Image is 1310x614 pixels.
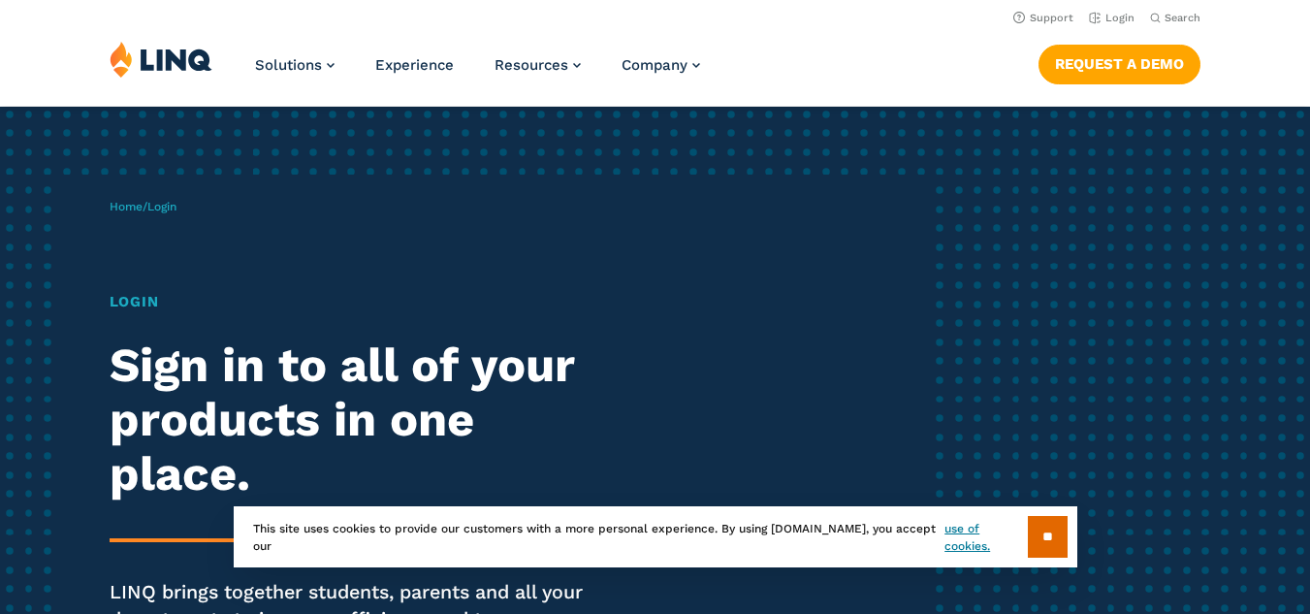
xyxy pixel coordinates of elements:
[255,41,700,105] nav: Primary Navigation
[110,339,615,501] h2: Sign in to all of your products in one place.
[1089,12,1134,24] a: Login
[1038,41,1200,83] nav: Button Navigation
[495,56,581,74] a: Resources
[255,56,335,74] a: Solutions
[110,41,212,78] img: LINQ | K‑12 Software
[1013,12,1073,24] a: Support
[375,56,454,74] a: Experience
[622,56,700,74] a: Company
[1165,12,1200,24] span: Search
[234,506,1077,567] div: This site uses cookies to provide our customers with a more personal experience. By using [DOMAIN...
[147,200,176,213] span: Login
[944,520,1027,555] a: use of cookies.
[110,291,615,313] h1: Login
[110,200,176,213] span: /
[110,200,143,213] a: Home
[1038,45,1200,83] a: Request a Demo
[622,56,687,74] span: Company
[495,56,568,74] span: Resources
[1150,11,1200,25] button: Open Search Bar
[255,56,322,74] span: Solutions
